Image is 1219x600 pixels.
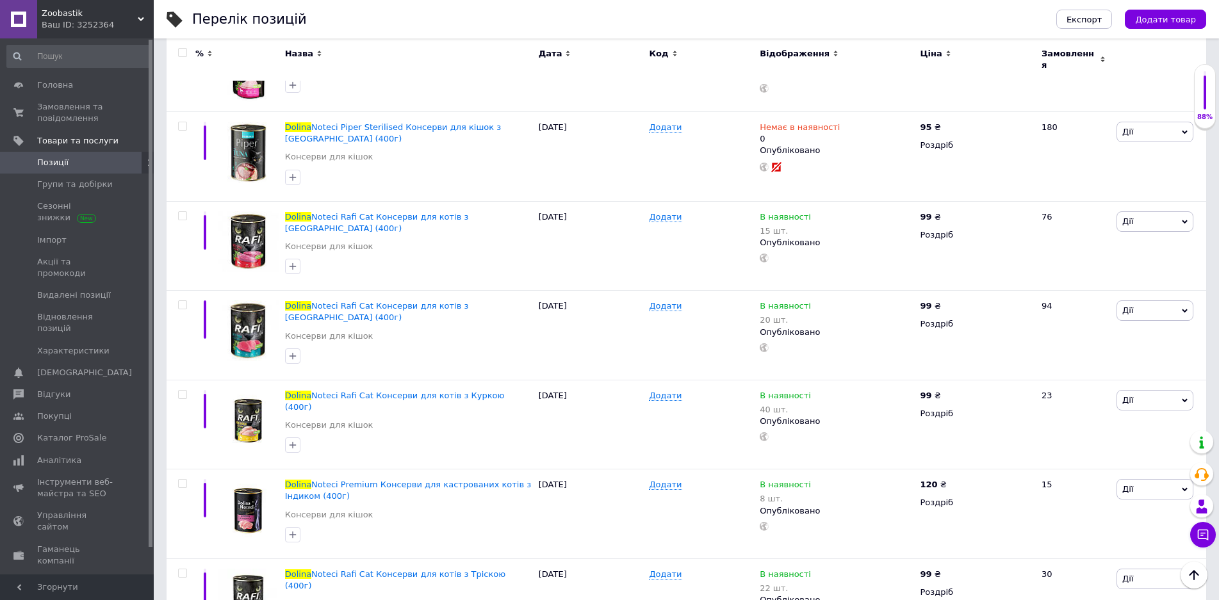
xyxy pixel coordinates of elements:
b: 99 [920,301,932,311]
span: Дії [1122,484,1133,494]
span: Групи та добірки [37,179,113,190]
span: Покупці [37,410,72,422]
span: Дії [1122,216,1133,226]
span: Сезонні знижки [37,200,119,223]
span: Noteci Rafi Cat Консерви для котів з [GEOGRAPHIC_DATA] (400г) [285,212,469,233]
b: 95 [920,122,932,132]
div: Перелік позицій [192,13,307,26]
div: [DATE] [536,380,646,469]
div: 88% [1195,113,1215,122]
div: 40 шт. [760,405,811,414]
a: DolinaNoteci Premium Консерви для кастрованих котів з Індиком (400г) [285,480,531,501]
span: В наявності [760,301,811,314]
div: Роздріб [920,497,1031,508]
span: Код [649,48,668,60]
span: Акції та промокоди [37,256,119,279]
div: 15 [1034,469,1113,559]
span: Гаманець компанії [37,544,119,567]
span: В наявності [760,391,811,404]
span: Експорт [1067,15,1102,24]
span: Дії [1122,127,1133,136]
a: Консерви для кішок [285,509,373,521]
div: 20 шт. [760,315,811,325]
span: Ціна [920,48,942,60]
div: Роздріб [920,318,1031,330]
span: Додати [649,301,682,311]
span: Додати [649,122,682,133]
div: Ваш ID: 3252364 [42,19,154,31]
b: 99 [920,391,932,400]
span: Дії [1122,395,1133,405]
div: 0 [760,122,840,145]
div: Опубліковано [760,145,913,156]
div: 23 [1034,380,1113,469]
span: Управління сайтом [37,510,119,533]
img: Dolina Noteci Rafi Cat Консервы для котов с Тунцом (400г) [218,300,279,361]
span: Додати [649,212,682,222]
span: Dolina [285,122,311,132]
span: Назва [285,48,313,60]
span: % [195,48,204,60]
a: DolinaNoteci Rafi Cat Консерви для котів з [GEOGRAPHIC_DATA] (400г) [285,212,469,233]
span: Відновлення позицій [37,311,119,334]
div: ₴ [920,300,941,312]
span: Dolina [285,212,311,222]
span: Dolina [285,569,311,579]
div: [DATE] [536,112,646,202]
span: Головна [37,79,73,91]
div: Роздріб [920,229,1031,241]
span: Інструменти веб-майстра та SEO [37,476,119,499]
a: Консерви для кішок [285,330,373,342]
input: Пошук [6,45,151,68]
b: 99 [920,212,932,222]
button: Чат з покупцем [1190,522,1216,547]
span: Dolina [285,391,311,400]
span: Немає в наявності [760,122,840,136]
b: 120 [920,480,938,489]
div: 76 [1034,201,1113,291]
img: Dolina Noteci Piper Sterilised Консервы для кошек с Тунцом (400г) [218,122,279,182]
span: Додати [649,391,682,401]
span: Відображення [760,48,830,60]
span: Додати [649,569,682,580]
span: Noteci Rafi Cat Консерви для котів з Куркою (400г) [285,391,505,412]
div: Опубліковано [760,327,913,338]
span: Імпорт [37,234,67,246]
a: Консерви для кішок [285,151,373,163]
span: Noteci Rafi Cat Консерви для котів з Тріскою (400г) [285,569,505,590]
div: 180 [1034,112,1113,202]
div: ₴ [920,569,941,580]
img: Dolina Noteci Premium Консервы для кастрированных кошек с Индейкой (400г) [218,479,279,540]
span: Noteci Rafi Cat Консерви для котів з [GEOGRAPHIC_DATA] (400г) [285,301,469,322]
b: 99 [920,569,932,579]
div: [DATE] [536,291,646,380]
span: В наявності [760,480,811,493]
span: Дії [1122,574,1133,583]
button: Наверх [1181,562,1207,588]
div: 94 [1034,291,1113,380]
div: Опубліковано [760,416,913,427]
div: ₴ [920,122,941,133]
span: Додати товар [1135,15,1196,24]
a: DolinaNoteci Piper Sterilised Консерви для кішок з [GEOGRAPHIC_DATA] (400г) [285,122,501,143]
div: [DATE] [536,201,646,291]
div: Роздріб [920,140,1031,151]
span: [DEMOGRAPHIC_DATA] [37,367,132,378]
img: Dolina Noteci Rafi Cat Консервы для котов с Курицей (400г) [218,390,279,451]
span: Характеристики [37,345,110,357]
span: Zoobastik [42,8,138,19]
span: Замовлення та повідомлення [37,101,119,124]
div: Опубліковано [760,505,913,517]
div: 15 шт. [760,226,811,236]
button: Експорт [1056,10,1113,29]
span: Відгуки [37,389,70,400]
span: Аналітика [37,455,81,466]
span: Дії [1122,305,1133,315]
span: Видалені позиції [37,289,111,301]
span: Noteci Piper Sterilised Консерви для кішок з [GEOGRAPHIC_DATA] (400г) [285,122,501,143]
span: Dolina [285,480,311,489]
div: Роздріб [920,408,1031,419]
span: В наявності [760,569,811,583]
span: Дата [539,48,562,60]
span: Noteci Premium Консерви для кастрованих котів з Індиком (400г) [285,480,531,501]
